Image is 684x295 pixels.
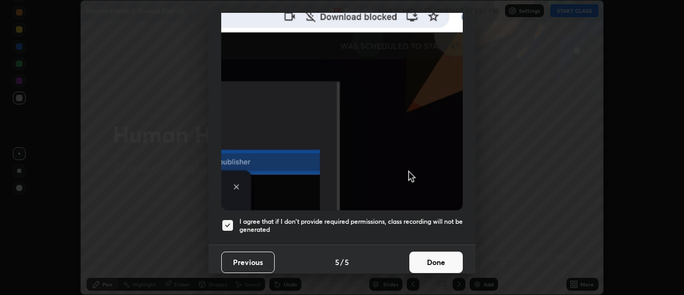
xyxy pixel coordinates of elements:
[340,256,344,268] h4: /
[335,256,339,268] h4: 5
[409,252,463,273] button: Done
[221,252,275,273] button: Previous
[239,217,463,234] h5: I agree that if I don't provide required permissions, class recording will not be generated
[345,256,349,268] h4: 5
